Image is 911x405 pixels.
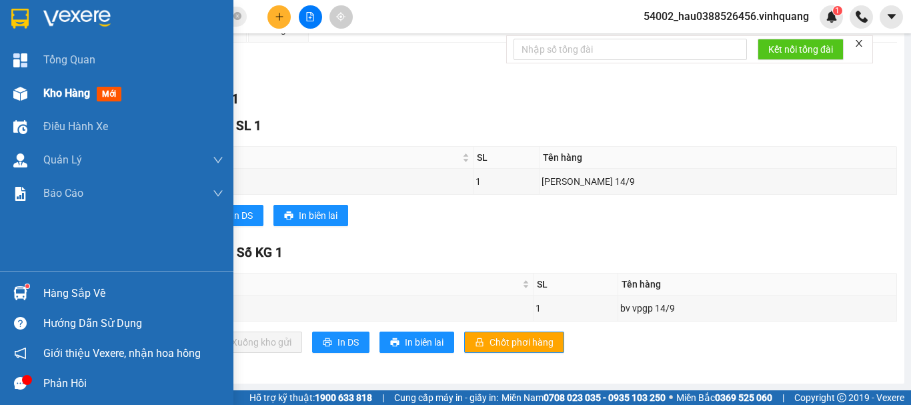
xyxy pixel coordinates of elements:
[329,5,353,29] button: aim
[502,390,666,405] span: Miền Nam
[237,245,283,260] span: Số KG 1
[128,299,531,318] div: GP1409251098
[315,392,372,403] strong: 1900 633 818
[337,335,359,350] span: In DS
[97,87,121,101] span: mới
[476,174,536,189] div: 1
[323,338,332,348] span: printer
[475,338,484,348] span: lock
[43,284,223,304] div: Hàng sắp về
[715,392,772,403] strong: 0369 525 060
[676,390,772,405] span: Miền Bắc
[856,11,868,23] img: phone-icon
[128,172,471,191] div: VCC1509250001
[837,393,846,402] span: copyright
[43,151,82,168] span: Quản Lý
[13,120,27,134] img: warehouse-icon
[43,87,90,99] span: Kho hàng
[490,335,554,350] span: Chốt phơi hàng
[758,39,844,60] button: Kết nối tổng đài
[43,185,83,201] span: Báo cáo
[618,274,897,296] th: Tên hàng
[231,208,253,223] span: In DS
[826,11,838,23] img: icon-new-feature
[768,42,833,57] span: Kết nối tổng đài
[13,153,27,167] img: warehouse-icon
[394,390,498,405] span: Cung cấp máy in - giấy in:
[835,6,840,15] span: 1
[233,11,241,23] span: close-circle
[43,374,223,394] div: Phản hồi
[14,377,27,390] span: message
[267,5,291,29] button: plus
[213,188,223,199] span: down
[299,208,337,223] span: In biên lai
[13,187,27,201] img: solution-icon
[25,284,29,288] sup: 1
[129,277,520,292] span: Mã GD
[275,12,284,21] span: plus
[542,174,894,189] div: [PERSON_NAME] 14/9
[620,301,894,316] div: bv vpgp 14/9
[206,332,302,353] button: downloadXuống kho gửi
[544,392,666,403] strong: 0708 023 035 - 0935 103 250
[312,332,369,353] button: printerIn DS
[11,9,29,29] img: logo-vxr
[43,118,108,135] span: Điều hành xe
[126,296,534,322] td: GP1409251098
[13,286,27,300] img: warehouse-icon
[206,205,263,226] button: printerIn DS
[514,39,747,60] input: Nhập số tổng đài
[669,395,673,400] span: ⚪️
[379,332,454,353] button: printerIn biên lai
[880,5,903,29] button: caret-down
[43,314,223,334] div: Hướng dẫn sử dụng
[43,345,201,362] span: Giới thiệu Vexere, nhận hoa hồng
[126,169,474,195] td: VCC1509250001
[14,347,27,360] span: notification
[536,301,616,316] div: 1
[886,11,898,23] span: caret-down
[854,39,864,48] span: close
[299,5,322,29] button: file-add
[273,205,348,226] button: printerIn biên lai
[474,147,539,169] th: SL
[14,317,27,330] span: question-circle
[13,53,27,67] img: dashboard-icon
[534,274,618,296] th: SL
[213,155,223,165] span: down
[382,390,384,405] span: |
[43,51,95,68] span: Tổng Quan
[249,390,372,405] span: Hỗ trợ kỹ thuật:
[464,332,564,353] button: lockChốt phơi hàng
[233,12,241,20] span: close-circle
[390,338,399,348] span: printer
[405,335,443,350] span: In biên lai
[13,87,27,101] img: warehouse-icon
[833,6,842,15] sup: 1
[236,118,261,133] span: SL 1
[540,147,897,169] th: Tên hàng
[782,390,784,405] span: |
[336,12,345,21] span: aim
[305,12,315,21] span: file-add
[633,8,820,25] span: 54002_hau0388526456.vinhquang
[284,211,293,222] span: printer
[129,150,460,165] span: Mã GD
